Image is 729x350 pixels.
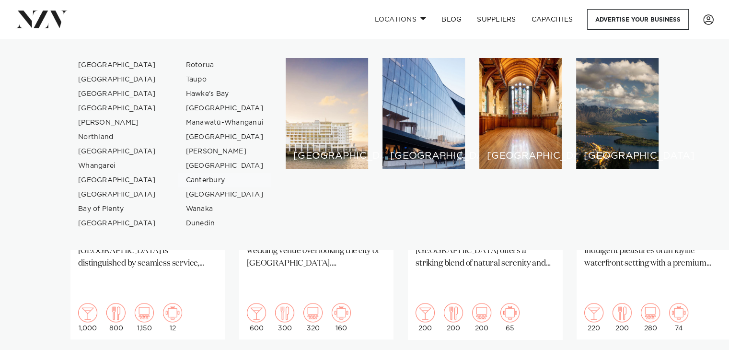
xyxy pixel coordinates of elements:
div: 12 [163,303,182,332]
img: theatre.png [472,303,491,322]
div: 160 [332,303,351,332]
a: Wellington venues [GEOGRAPHIC_DATA] [382,58,465,169]
a: [GEOGRAPHIC_DATA] [178,130,272,144]
img: theatre.png [641,303,660,322]
a: [GEOGRAPHIC_DATA] [70,72,164,87]
a: [GEOGRAPHIC_DATA] [70,87,164,101]
a: Hawke's Bay [178,87,272,101]
div: 800 [106,303,126,332]
a: [PERSON_NAME] [178,144,272,159]
div: 300 [275,303,294,332]
div: 200 [613,303,632,332]
img: meeting.png [332,303,351,322]
a: [GEOGRAPHIC_DATA] [70,58,164,72]
img: meeting.png [669,303,688,322]
div: 220 [584,303,603,332]
img: cocktail.png [78,303,97,322]
a: [GEOGRAPHIC_DATA] [178,159,272,173]
div: 280 [641,303,660,332]
img: dining.png [275,303,294,322]
img: dining.png [613,303,632,322]
a: [GEOGRAPHIC_DATA] [70,101,164,116]
a: [GEOGRAPHIC_DATA] [70,216,164,231]
img: nzv-logo.png [15,11,68,28]
a: Rotorua [178,58,272,72]
a: [GEOGRAPHIC_DATA] [178,101,272,116]
a: [GEOGRAPHIC_DATA] [70,173,164,187]
div: 65 [500,303,520,332]
div: 200 [444,303,463,332]
div: 600 [247,303,266,332]
div: 200 [416,303,435,332]
a: Canterbury [178,173,272,187]
a: Manawatū-Whanganui [178,116,272,130]
a: [GEOGRAPHIC_DATA] [178,187,272,202]
a: Locations [367,9,434,30]
img: meeting.png [163,303,182,322]
a: Auckland venues [GEOGRAPHIC_DATA] [286,58,368,169]
a: Whangarei [70,159,164,173]
a: Wanaka [178,202,272,216]
a: Advertise your business [587,9,689,30]
a: Queenstown venues [GEOGRAPHIC_DATA] [576,58,659,169]
img: meeting.png [500,303,520,322]
a: Dunedin [178,216,272,231]
h6: [GEOGRAPHIC_DATA] [487,151,554,161]
img: theatre.png [303,303,323,322]
a: Christchurch venues [GEOGRAPHIC_DATA] [479,58,562,169]
img: cocktail.png [584,303,603,322]
img: dining.png [444,303,463,322]
div: 320 [303,303,323,332]
a: BLOG [434,9,469,30]
h6: [GEOGRAPHIC_DATA] [390,151,457,161]
div: 1,000 [78,303,97,332]
img: cocktail.png [416,303,435,322]
img: cocktail.png [247,303,266,322]
div: 200 [472,303,491,332]
a: Taupo [178,72,272,87]
img: theatre.png [135,303,154,322]
img: dining.png [106,303,126,322]
div: 74 [669,303,688,332]
h6: [GEOGRAPHIC_DATA] [584,151,651,161]
a: [PERSON_NAME] [70,116,164,130]
a: [GEOGRAPHIC_DATA] [70,144,164,159]
h6: [GEOGRAPHIC_DATA] [293,151,360,161]
a: SUPPLIERS [469,9,523,30]
a: Bay of Plenty [70,202,164,216]
a: Northland [70,130,164,144]
a: Capacities [524,9,581,30]
div: 1,150 [135,303,154,332]
a: [GEOGRAPHIC_DATA] [70,187,164,202]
